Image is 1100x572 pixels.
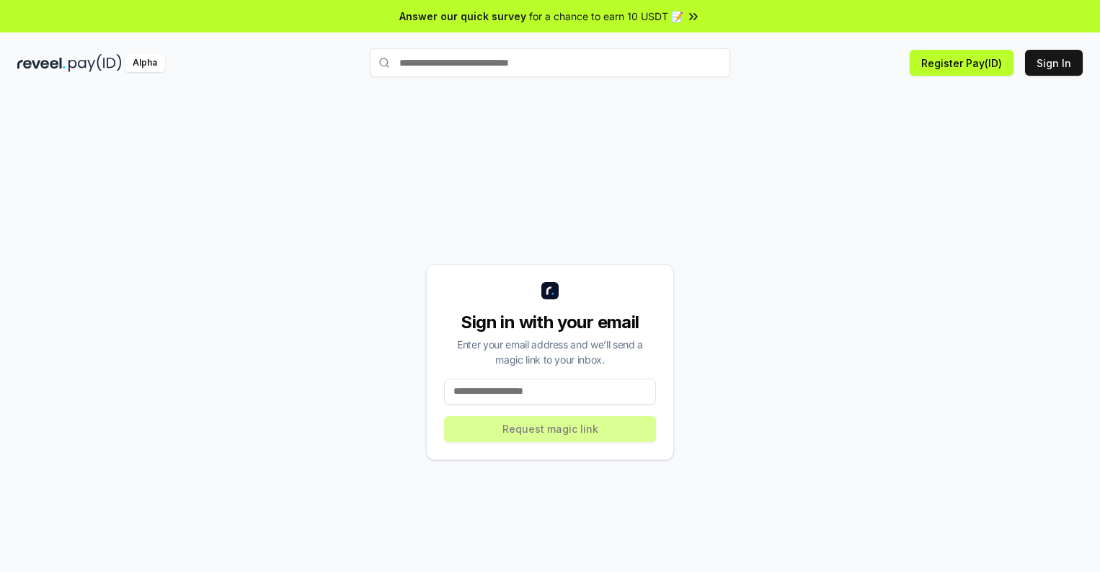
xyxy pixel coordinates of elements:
button: Register Pay(ID) [910,50,1013,76]
div: Enter your email address and we’ll send a magic link to your inbox. [444,337,656,367]
img: pay_id [68,54,122,72]
button: Sign In [1025,50,1083,76]
img: reveel_dark [17,54,66,72]
img: logo_small [541,282,559,299]
span: for a chance to earn 10 USDT 📝 [529,9,683,24]
div: Sign in with your email [444,311,656,334]
div: Alpha [125,54,165,72]
span: Answer our quick survey [399,9,526,24]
